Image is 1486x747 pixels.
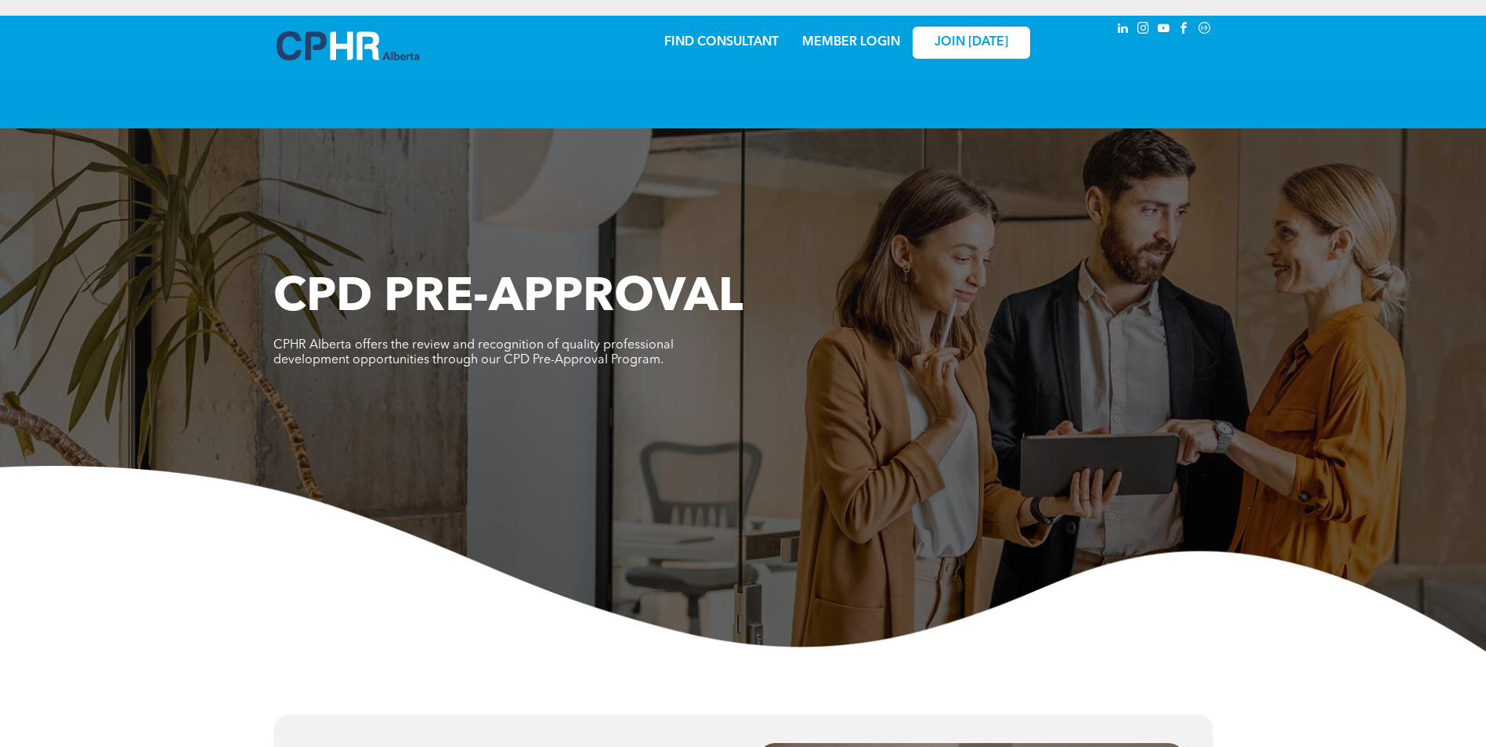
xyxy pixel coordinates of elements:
a: instagram [1135,20,1152,41]
span: CPHR Alberta offers the review and recognition of quality professional development opportunities ... [273,339,674,366]
a: Social network [1196,20,1213,41]
a: facebook [1176,20,1193,41]
a: MEMBER LOGIN [802,36,900,49]
a: FIND CONSULTANT [664,36,779,49]
a: youtube [1155,20,1173,41]
img: A blue and white logo for cp alberta [277,31,419,60]
span: JOIN [DATE] [935,35,1008,50]
span: CPD PRE-APPROVAL [273,275,743,322]
a: JOIN [DATE] [913,27,1030,59]
a: linkedin [1115,20,1132,41]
